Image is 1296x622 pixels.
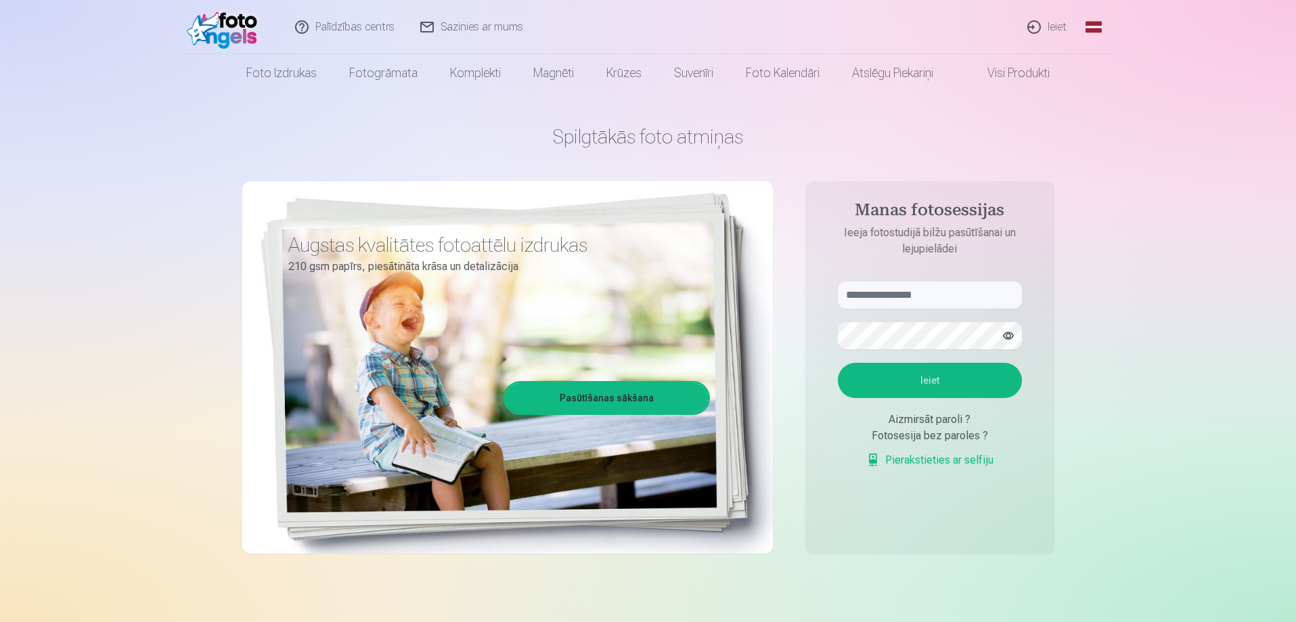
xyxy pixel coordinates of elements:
[187,5,265,49] img: /fa1
[866,452,993,468] a: Pierakstieties ar selfiju
[230,54,333,92] a: Foto izdrukas
[949,54,1066,92] a: Visi produkti
[836,54,949,92] a: Atslēgu piekariņi
[824,225,1035,257] p: Ieeja fotostudijā bilžu pasūtīšanai un lejupielādei
[838,412,1022,428] div: Aizmirsāt paroli ?
[333,54,434,92] a: Fotogrāmata
[288,257,700,276] p: 210 gsm papīrs, piesātināta krāsa un detalizācija
[658,54,730,92] a: Suvenīri
[824,200,1035,225] h4: Manas fotosessijas
[506,383,708,413] a: Pasūtīšanas sākšana
[838,363,1022,398] button: Ieiet
[288,233,700,257] h3: Augstas kvalitātes fotoattēlu izdrukas
[517,54,590,92] a: Magnēti
[730,54,836,92] a: Foto kalendāri
[434,54,517,92] a: Komplekti
[242,125,1054,149] h1: Spilgtākās foto atmiņas
[590,54,658,92] a: Krūzes
[838,428,1022,444] div: Fotosesija bez paroles ?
